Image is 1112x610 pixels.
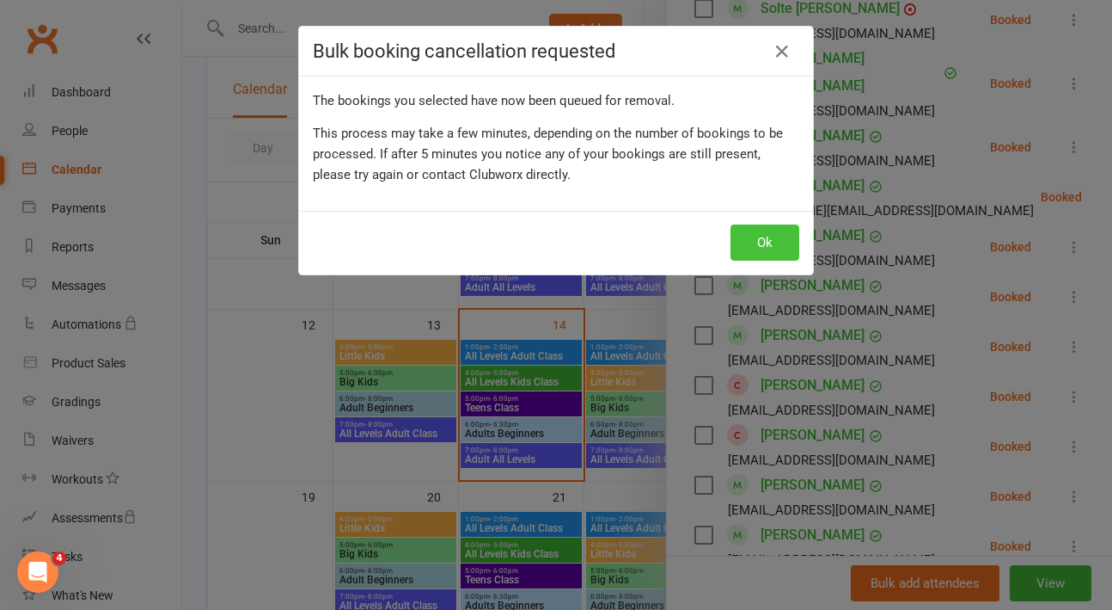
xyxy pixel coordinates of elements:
div: The bookings you selected have now been queued for removal. [313,90,799,111]
a: Close [768,38,796,65]
div: This process may take a few minutes, depending on the number of bookings to be processed. If afte... [313,123,799,185]
h4: Bulk booking cancellation requested [313,40,799,62]
span: 4 [52,551,66,565]
button: Ok [730,225,799,261]
iframe: Intercom live chat [17,551,58,593]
